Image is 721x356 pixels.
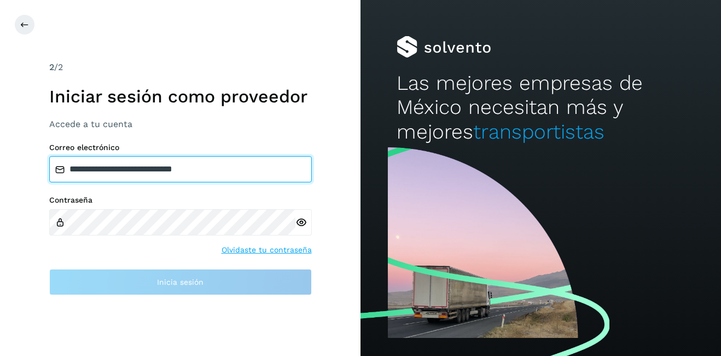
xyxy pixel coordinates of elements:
span: 2 [49,62,54,72]
a: Olvidaste tu contraseña [222,244,312,256]
button: Inicia sesión [49,269,312,295]
h2: Las mejores empresas de México necesitan más y mejores [397,71,685,144]
span: transportistas [473,120,604,143]
h1: Iniciar sesión como proveedor [49,86,312,107]
label: Correo electrónico [49,143,312,152]
div: /2 [49,61,312,74]
span: Inicia sesión [157,278,203,286]
h3: Accede a tu cuenta [49,119,312,129]
label: Contraseña [49,196,312,205]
